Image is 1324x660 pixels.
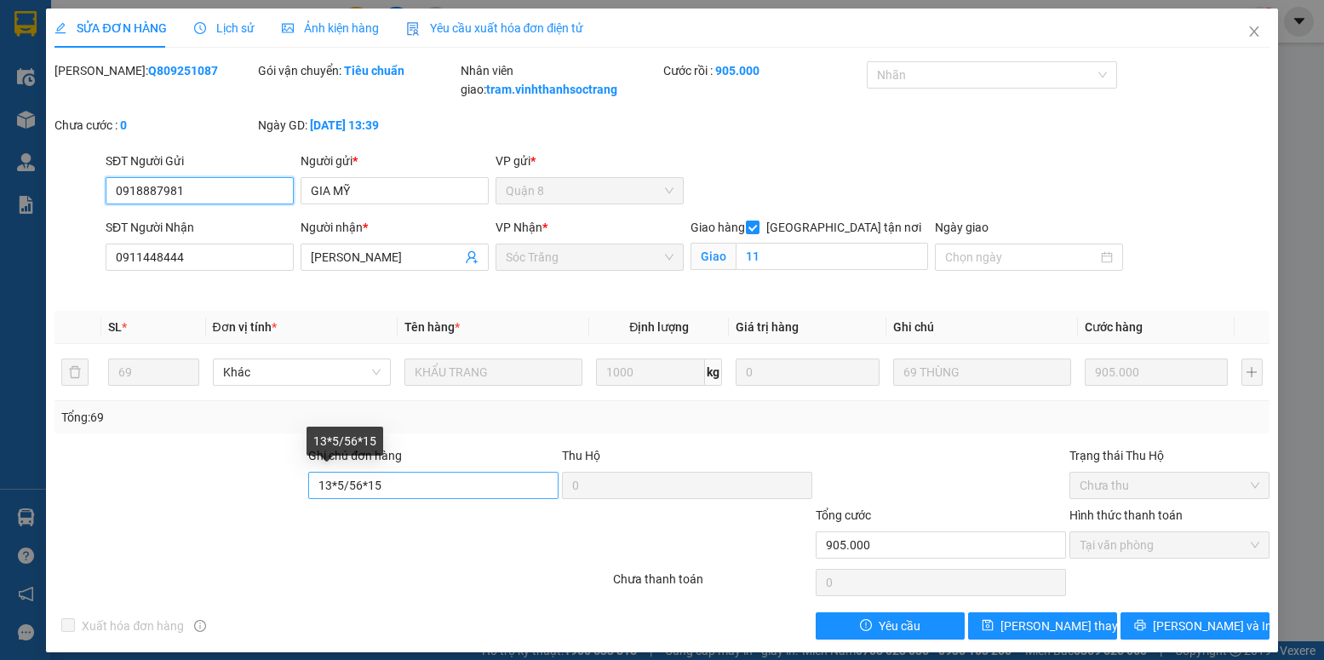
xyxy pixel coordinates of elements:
span: clock-circle [194,22,206,34]
div: Gói vận chuyển: [258,61,457,80]
input: Ghi Chú [893,359,1071,386]
span: Giá trị hàng [736,320,799,334]
span: printer [1134,619,1146,633]
span: Định lượng [629,320,689,334]
div: 13*5/56*15 [307,427,383,456]
span: VP Nhận [496,221,542,234]
span: info-circle [194,620,206,632]
input: VD: Bàn, Ghế [404,359,582,386]
span: Chưa thu [1080,473,1258,498]
span: Tổng cước [816,508,871,522]
span: kg [705,359,722,386]
span: Giao [691,243,736,270]
span: edit [54,22,66,34]
button: exclamation-circleYêu cầu [816,612,965,640]
b: Tiêu chuẩn [344,64,404,77]
span: SỬA ĐƠN HÀNG [54,21,166,35]
span: exclamation-circle [860,619,872,633]
th: Ghi chú [886,311,1078,344]
button: save[PERSON_NAME] thay đổi [968,612,1117,640]
span: Tên hàng [404,320,460,334]
b: 905.000 [715,64,759,77]
span: Đơn vị tính [213,320,277,334]
span: [PERSON_NAME] thay đổi [1000,617,1137,635]
div: SĐT Người Gửi [106,152,294,170]
input: Giao tận nơi [736,243,927,270]
button: Close [1230,9,1278,56]
span: Tại văn phòng [1080,532,1258,558]
input: 0 [736,359,879,386]
div: SĐT Người Nhận [106,218,294,237]
div: Chưa cước : [54,116,254,135]
b: [DATE] 13:39 [310,118,379,132]
b: 0 [120,118,127,132]
span: Khác [223,359,381,385]
span: user-add [465,250,479,264]
b: tram.vinhthanhsoctrang [486,83,617,96]
span: save [982,619,994,633]
span: Xuất hóa đơn hàng [75,617,191,635]
div: Người gửi [301,152,489,170]
span: [GEOGRAPHIC_DATA] tận nơi [759,218,928,237]
span: Yêu cầu xuất hóa đơn điện tử [406,21,584,35]
button: delete [61,359,89,386]
div: Cước rồi : [663,61,863,80]
input: Ghi chú đơn hàng [308,472,559,499]
input: Ngày giao [945,248,1098,267]
div: Tổng: 69 [61,408,512,427]
div: [PERSON_NAME]: [54,61,254,80]
input: 0 [1085,359,1228,386]
span: SL [108,320,122,334]
div: Ngày GD: [258,116,457,135]
span: close [1247,25,1261,38]
span: Cước hàng [1085,320,1143,334]
b: Q809251087 [148,64,218,77]
span: picture [282,22,294,34]
label: Hình thức thanh toán [1069,508,1183,522]
span: Sóc Trăng [506,244,673,270]
div: Chưa thanh toán [611,570,814,600]
button: printer[PERSON_NAME] và In [1121,612,1270,640]
div: Người nhận [301,218,489,237]
span: Lịch sử [194,21,255,35]
span: Giao hàng [691,221,745,234]
span: [PERSON_NAME] và In [1153,617,1272,635]
span: Thu Hộ [562,449,600,462]
img: icon [406,22,420,36]
span: Quận 8 [506,178,673,204]
div: VP gửi [496,152,684,170]
button: plus [1241,359,1262,386]
span: Yêu cầu [879,617,920,635]
span: Ảnh kiện hàng [282,21,379,35]
div: Nhân viên giao: [461,61,660,99]
div: Trạng thái Thu Hộ [1069,446,1269,465]
label: Ngày giao [935,221,989,234]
